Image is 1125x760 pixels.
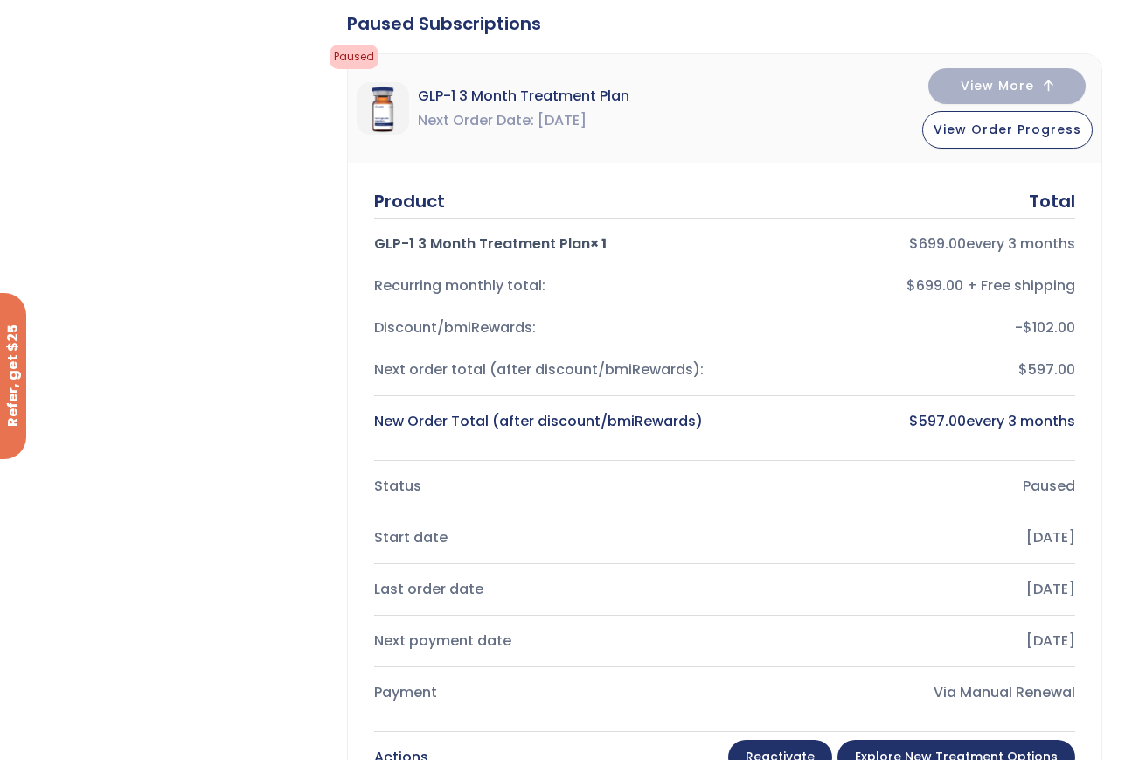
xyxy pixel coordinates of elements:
[739,274,1075,298] div: $699.00 + Free shipping
[909,411,919,431] span: $
[347,11,1102,36] div: Paused Subscriptions
[374,629,711,653] div: Next payment date
[739,577,1075,602] div: [DATE]
[374,680,711,705] div: Payment
[909,411,966,431] bdi: 597.00
[1023,317,1075,338] span: 102.00
[739,629,1075,653] div: [DATE]
[374,474,711,499] div: Status
[1023,317,1032,338] span: $
[739,358,1075,382] div: $597.00
[739,409,1075,434] div: every 3 months
[909,234,919,254] span: $
[374,526,711,550] div: Start date
[418,108,534,133] span: Next Order Date
[374,189,445,213] div: Product
[739,680,1075,705] div: Via Manual Renewal
[928,68,1086,104] button: View More
[374,274,711,298] div: Recurring monthly total:
[934,121,1081,138] span: View Order Progress
[739,316,1075,340] div: -
[909,234,966,254] bdi: 699.00
[374,409,711,434] div: New Order Total (after discount/bmiRewards)
[374,232,711,256] div: GLP-1 3 Month Treatment Plan
[374,316,711,340] div: Discount/bmiRewards:
[922,111,1093,149] button: View Order Progress
[739,474,1075,499] div: Paused
[374,577,711,602] div: Last order date
[538,108,587,133] span: [DATE]
[418,84,629,108] span: GLP-1 3 Month Treatment Plan
[739,232,1075,256] div: every 3 months
[374,358,711,382] div: Next order total (after discount/bmiRewards):
[739,526,1075,550] div: [DATE]
[961,80,1034,92] span: View More
[1029,189,1075,213] div: Total
[590,234,607,254] strong: × 1
[330,45,378,69] span: Paused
